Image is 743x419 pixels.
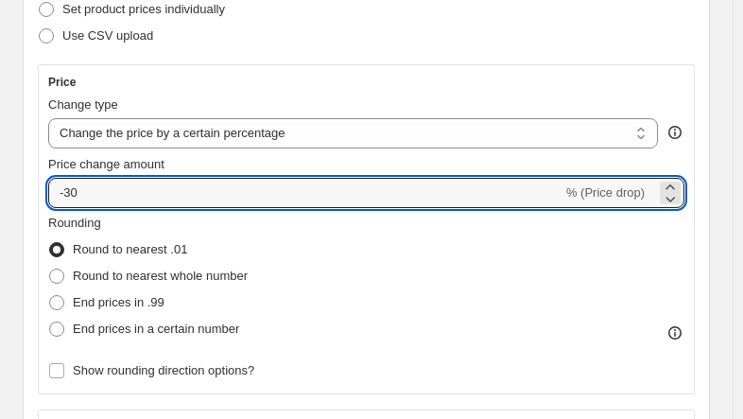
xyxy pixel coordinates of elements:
[48,216,101,230] span: Rounding
[665,123,684,142] div: help
[62,2,225,16] span: Set product prices individually
[62,28,153,43] span: Use CSV upload
[73,363,254,377] span: Show rounding direction options?
[48,97,118,112] span: Change type
[73,322,239,336] span: End prices in a certain number
[73,242,187,256] span: Round to nearest .01
[48,157,164,171] span: Price change amount
[48,75,76,90] h3: Price
[73,269,248,283] span: Round to nearest whole number
[73,295,164,309] span: End prices in .99
[48,178,562,208] input: -15
[566,185,645,200] span: % (Price drop)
